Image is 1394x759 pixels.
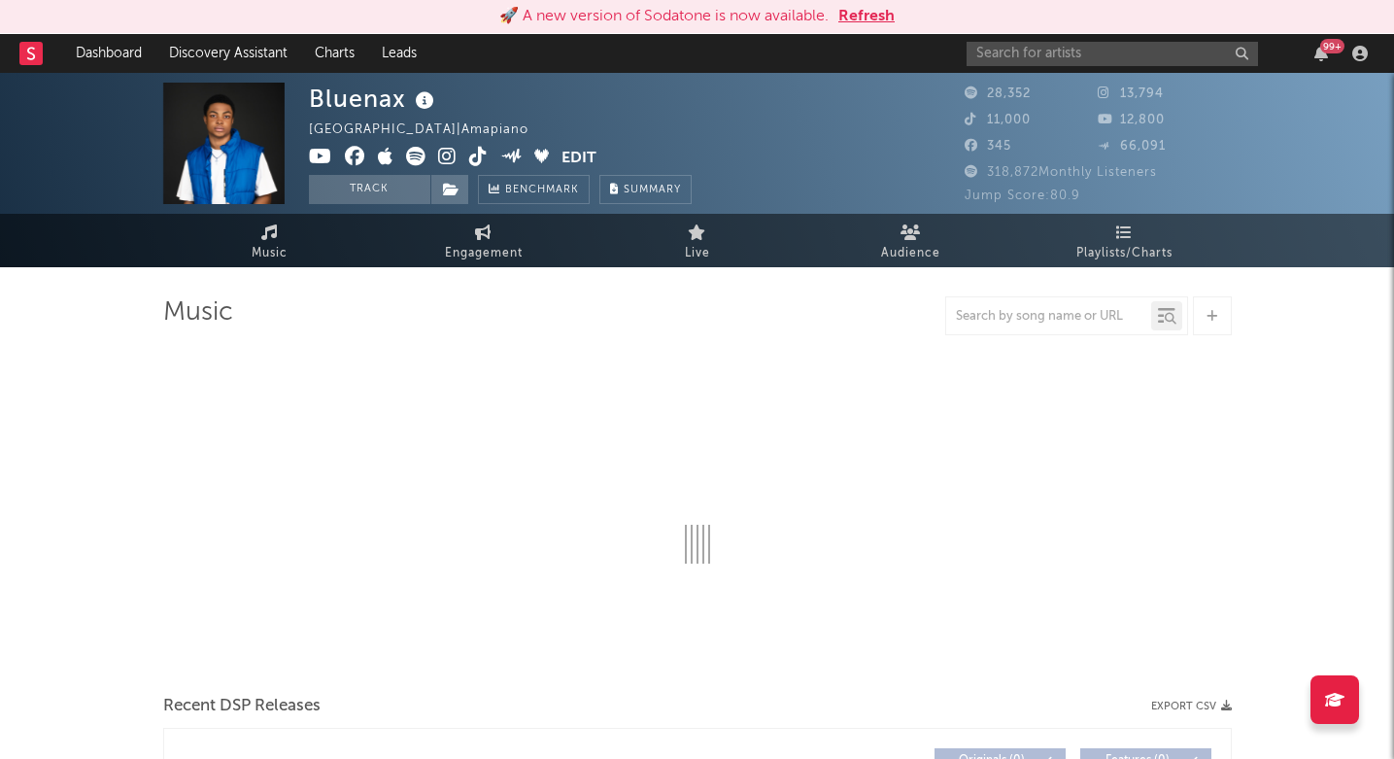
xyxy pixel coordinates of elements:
[309,119,551,142] div: [GEOGRAPHIC_DATA] | Amapiano
[163,695,321,718] span: Recent DSP Releases
[163,214,377,267] a: Music
[1098,140,1166,153] span: 66,091
[1151,701,1232,712] button: Export CSV
[838,5,895,28] button: Refresh
[965,87,1031,100] span: 28,352
[309,175,430,204] button: Track
[965,166,1157,179] span: 318,872 Monthly Listeners
[252,242,288,265] span: Music
[965,140,1011,153] span: 345
[965,114,1031,126] span: 11,000
[1076,242,1173,265] span: Playlists/Charts
[155,34,301,73] a: Discovery Assistant
[309,83,439,115] div: Bluenax
[1098,87,1164,100] span: 13,794
[624,185,681,195] span: Summary
[967,42,1258,66] input: Search for artists
[478,175,590,204] a: Benchmark
[499,5,829,28] div: 🚀 A new version of Sodatone is now available.
[377,214,591,267] a: Engagement
[505,179,579,202] span: Benchmark
[445,242,523,265] span: Engagement
[1314,46,1328,61] button: 99+
[1320,39,1344,53] div: 99 +
[1018,214,1232,267] a: Playlists/Charts
[1098,114,1165,126] span: 12,800
[62,34,155,73] a: Dashboard
[881,242,940,265] span: Audience
[599,175,692,204] button: Summary
[965,190,1080,202] span: Jump Score: 80.9
[804,214,1018,267] a: Audience
[561,147,596,171] button: Edit
[301,34,368,73] a: Charts
[685,242,710,265] span: Live
[946,309,1151,325] input: Search by song name or URL
[591,214,804,267] a: Live
[368,34,430,73] a: Leads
